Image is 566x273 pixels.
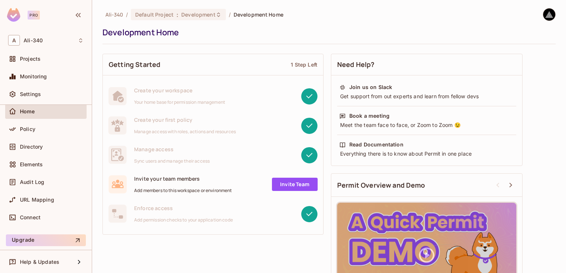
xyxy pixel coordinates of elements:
[126,11,128,18] li: /
[24,38,43,43] span: Workspace: Ali-340
[181,11,215,18] span: Development
[28,11,40,19] div: Pro
[339,150,514,157] div: Everything there is to know about Permit in one place
[20,74,47,79] span: Monitoring
[105,11,123,18] span: the active workspace
[20,56,41,62] span: Projects
[272,178,318,191] a: Invite Team
[20,144,43,150] span: Directory
[20,259,59,265] span: Help & Updates
[134,158,210,164] span: Sync users and manage their access
[349,112,389,120] div: Book a meeting
[349,84,392,91] div: Join us on Slack
[20,109,35,114] span: Home
[6,234,86,246] button: Upgrade
[102,27,552,38] div: Development Home
[349,141,403,148] div: Read Documentation
[291,61,317,68] div: 1 Step Left
[8,35,20,46] span: A
[20,162,43,167] span: Elements
[134,175,232,182] span: Invite your team members
[7,8,20,22] img: SReyMgAAAABJRU5ErkJggg==
[134,188,232,194] span: Add members to this workspace or environment
[134,99,225,105] span: Your home base for permission management
[339,121,514,129] div: Meet the team face to face, or Zoom to Zoom 😉
[20,197,54,203] span: URL Mapping
[229,11,231,18] li: /
[337,181,425,190] span: Permit Overview and Demo
[337,60,375,69] span: Need Help?
[543,8,555,21] img: Ali Hussein
[134,87,225,94] span: Create your workspace
[134,205,233,212] span: Enforce access
[109,60,160,69] span: Getting Started
[134,217,233,223] span: Add permission checks to your application code
[134,129,236,135] span: Manage access with roles, actions and resources
[176,12,179,18] span: :
[134,146,210,153] span: Manage access
[20,179,44,185] span: Audit Log
[134,116,236,123] span: Create your first policy
[339,93,514,100] div: Get support from out experts and learn from fellow devs
[20,91,41,97] span: Settings
[135,11,174,18] span: Default Project
[20,126,35,132] span: Policy
[234,11,283,18] span: Development Home
[20,214,41,220] span: Connect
